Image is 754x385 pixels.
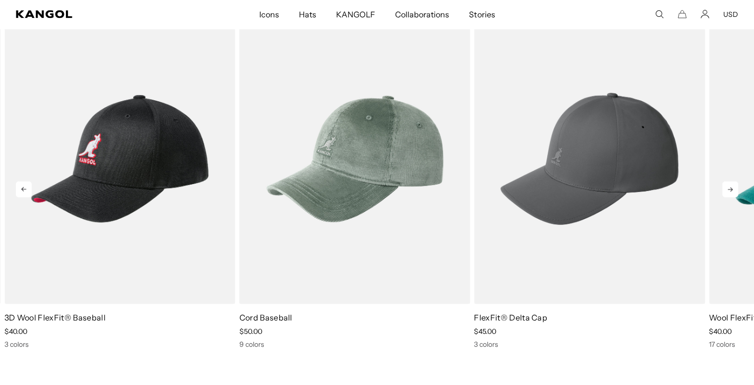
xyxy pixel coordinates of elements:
span: $40.00 [709,327,732,336]
span: $40.00 [4,327,27,336]
button: USD [723,10,738,19]
div: 9 of 10 [235,14,470,349]
a: Kangol [16,10,172,18]
a: Account [700,10,709,19]
img: 3D Wool FlexFit® Baseball [4,14,235,304]
button: Cart [678,10,687,19]
a: 3D Wool FlexFit® Baseball [4,313,106,322]
div: 3 colors [474,340,705,349]
div: 3 colors [4,340,235,349]
span: $50.00 [239,327,262,336]
span: $45.00 [474,327,496,336]
a: FlexFit® Delta Cap [474,313,547,322]
div: 8 of 10 [0,14,235,349]
div: 9 colors [239,340,470,349]
img: FlexFit® Delta Cap [474,14,705,304]
img: Cord Baseball [239,14,470,304]
summary: Search here [655,10,664,19]
a: Cord Baseball [239,313,292,322]
div: 10 of 10 [470,14,705,349]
